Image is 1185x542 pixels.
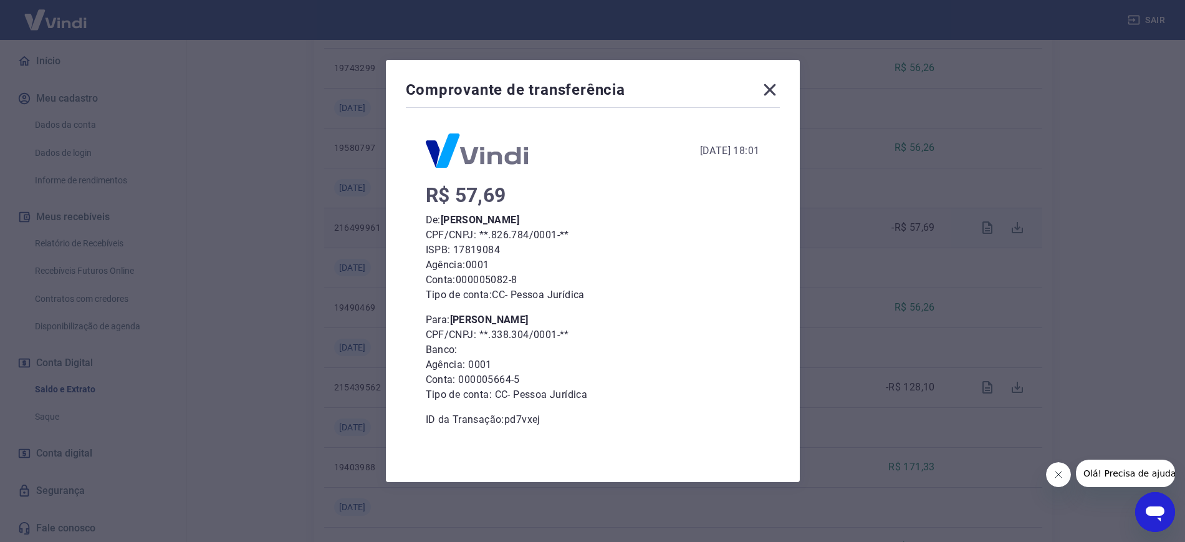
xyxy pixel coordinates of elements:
[426,342,760,357] p: Banco:
[450,314,529,326] b: [PERSON_NAME]
[426,357,760,372] p: Agência: 0001
[426,133,528,168] img: Logo
[7,9,105,19] span: Olá! Precisa de ajuda?
[426,258,760,273] p: Agência: 0001
[426,327,760,342] p: CPF/CNPJ: **.338.304/0001-**
[406,80,780,105] div: Comprovante de transferência
[426,273,760,288] p: Conta: 000005082-8
[1046,462,1071,487] iframe: Fechar mensagem
[426,213,760,228] p: De:
[426,288,760,302] p: Tipo de conta: CC - Pessoa Jurídica
[700,143,760,158] div: [DATE] 18:01
[441,214,519,226] b: [PERSON_NAME]
[1135,492,1175,532] iframe: Botão para abrir a janela de mensagens
[426,387,760,402] p: Tipo de conta: CC - Pessoa Jurídica
[426,312,760,327] p: Para:
[426,372,760,387] p: Conta: 000005664-5
[426,412,760,427] p: ID da Transação: pd7vxej
[1076,460,1175,487] iframe: Mensagem da empresa
[426,243,760,258] p: ISPB: 17819084
[426,228,760,243] p: CPF/CNPJ: **.826.784/0001-**
[426,183,506,207] span: R$ 57,69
